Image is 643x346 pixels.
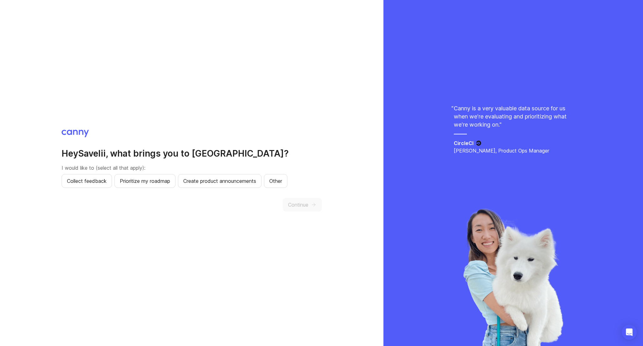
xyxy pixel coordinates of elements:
[62,174,112,188] button: Collect feedback
[114,174,175,188] button: Prioritize my roadmap
[454,139,473,147] h5: CircleCI
[183,177,256,185] span: Create product announcements
[622,325,637,340] div: Open Intercom Messenger
[178,174,261,188] button: Create product announcements
[283,198,322,212] button: Continue
[62,130,89,137] img: Canny logo
[269,177,282,185] span: Other
[62,164,322,172] p: I would like to (select all that apply):
[476,141,481,146] img: CircleCI logo
[454,104,573,129] p: Canny is a very valuable data source for us when we're evaluating and prioritizing what we're wor...
[62,148,322,159] h2: Hey Savelii , what brings you to [GEOGRAPHIC_DATA]?
[454,147,573,154] p: [PERSON_NAME], Product Ops Manager
[288,201,308,208] span: Continue
[120,177,170,185] span: Prioritize my roadmap
[264,174,287,188] button: Other
[67,177,107,185] span: Collect feedback
[462,208,564,346] img: liya-429d2be8cea6414bfc71c507a98abbfa.webp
